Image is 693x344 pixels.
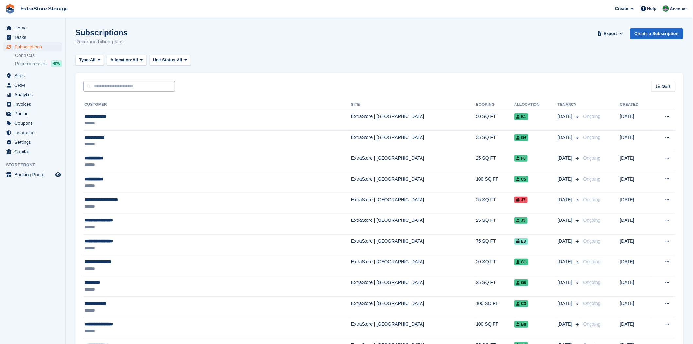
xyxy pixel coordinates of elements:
td: [DATE] [620,255,652,276]
span: Help [647,5,657,12]
td: [DATE] [620,214,652,234]
span: [DATE] [558,258,573,265]
td: 75 SQ FT [476,234,514,255]
a: menu [3,81,62,90]
td: 25 SQ FT [476,214,514,234]
span: [DATE] [558,279,573,286]
a: Contracts [15,52,62,59]
span: Export [604,30,617,37]
span: Insurance [14,128,54,137]
button: Unit Status: All [149,55,191,66]
th: Created [620,100,652,110]
span: [DATE] [558,176,573,182]
th: Tenancy [558,100,581,110]
span: Ongoing [583,259,601,264]
h1: Subscriptions [75,28,128,37]
span: [DATE] [558,134,573,141]
span: [DATE] [558,238,573,245]
span: Ongoing [583,114,601,119]
span: Capital [14,147,54,156]
span: Sort [662,83,671,90]
span: Storefront [6,162,65,168]
a: menu [3,128,62,137]
span: Sites [14,71,54,80]
a: Price increases NEW [15,60,62,67]
span: G6 [514,279,528,286]
span: [DATE] [558,217,573,224]
td: ExtraStore | [GEOGRAPHIC_DATA] [351,214,476,234]
td: ExtraStore | [GEOGRAPHIC_DATA] [351,234,476,255]
td: 100 SQ FT [476,317,514,338]
span: [DATE] [558,155,573,162]
span: Home [14,23,54,32]
td: 25 SQ FT [476,193,514,214]
a: menu [3,42,62,51]
span: [DATE] [558,196,573,203]
span: J5 [514,217,527,224]
span: Ongoing [583,155,601,161]
a: menu [3,138,62,147]
a: menu [3,23,62,32]
a: menu [3,170,62,179]
td: ExtraStore | [GEOGRAPHIC_DATA] [351,151,476,172]
span: Invoices [14,100,54,109]
span: Ongoing [583,239,601,244]
a: menu [3,109,62,118]
a: menu [3,33,62,42]
span: All [177,57,182,63]
td: 25 SQ FT [476,151,514,172]
td: ExtraStore | [GEOGRAPHIC_DATA] [351,131,476,151]
span: E8 [514,238,528,245]
img: stora-icon-8386f47178a22dfd0bd8f6a31ec36ba5ce8667c1dd55bd0f319d3a0aa187defe.svg [5,4,15,14]
span: Unit Status: [153,57,177,63]
td: ExtraStore | [GEOGRAPHIC_DATA] [351,110,476,130]
span: Ongoing [583,301,601,306]
span: Price increases [15,61,47,67]
span: Ongoing [583,321,601,327]
span: [DATE] [558,321,573,328]
span: All [90,57,96,63]
div: NEW [51,60,62,67]
span: Ongoing [583,135,601,140]
span: CRM [14,81,54,90]
a: menu [3,90,62,99]
a: Create a Subscription [630,28,683,39]
span: C5 [514,176,528,182]
a: menu [3,100,62,109]
span: G4 [514,134,528,141]
th: Site [351,100,476,110]
td: 25 SQ FT [476,276,514,296]
span: [DATE] [558,300,573,307]
span: Ongoing [583,176,601,182]
span: Analytics [14,90,54,99]
span: Ongoing [583,197,601,202]
span: Type: [79,57,90,63]
td: [DATE] [620,297,652,317]
span: B8 [514,321,528,328]
td: 100 SQ FT [476,172,514,193]
span: Allocation: [110,57,132,63]
td: [DATE] [620,131,652,151]
a: menu [3,119,62,128]
button: Type: All [75,55,104,66]
span: Pricing [14,109,54,118]
span: Booking Portal [14,170,54,179]
span: J7 [514,197,527,203]
a: Preview store [54,171,62,179]
th: Allocation [514,100,558,110]
td: ExtraStore | [GEOGRAPHIC_DATA] [351,193,476,214]
td: ExtraStore | [GEOGRAPHIC_DATA] [351,172,476,193]
th: Booking [476,100,514,110]
p: Recurring billing plans [75,38,128,46]
td: [DATE] [620,276,652,296]
span: Settings [14,138,54,147]
span: All [132,57,138,63]
td: [DATE] [620,317,652,338]
th: Customer [83,100,351,110]
td: 20 SQ FT [476,255,514,276]
td: [DATE] [620,172,652,193]
span: C3 [514,300,528,307]
span: Tasks [14,33,54,42]
span: F6 [514,155,528,162]
img: Grant Daniel [663,5,669,12]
